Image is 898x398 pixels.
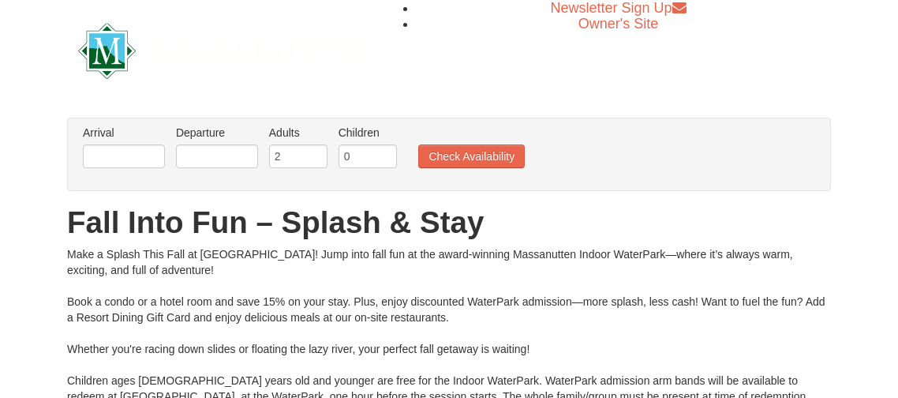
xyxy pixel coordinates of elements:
label: Adults [269,125,327,141]
a: Massanutten Resort [78,30,373,67]
label: Departure [176,125,258,141]
label: Arrival [83,125,165,141]
h1: Fall Into Fun – Splash & Stay [67,207,831,238]
img: Massanutten Resort Logo [78,23,373,79]
a: Owner's Site [578,16,658,32]
label: Children [339,125,397,141]
button: Check Availability [418,145,525,168]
